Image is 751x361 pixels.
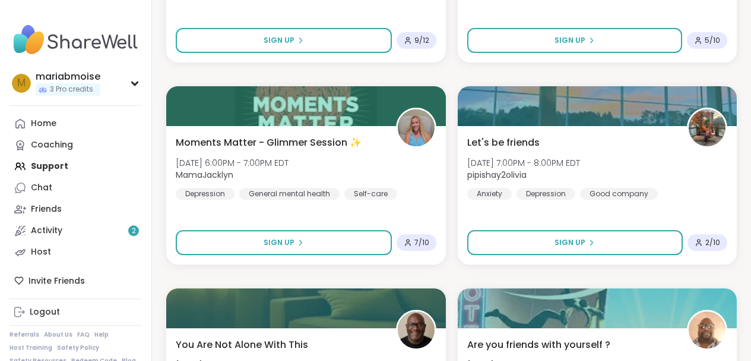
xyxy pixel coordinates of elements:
[31,246,51,258] div: Host
[17,76,26,91] span: m
[9,19,142,61] img: ShareWell Nav Logo
[414,238,429,247] span: 7 / 10
[31,203,62,215] div: Friends
[50,84,93,95] span: 3 Pro credits
[414,36,429,45] span: 9 / 12
[689,109,725,146] img: pipishay2olivia
[31,139,73,151] div: Coaching
[467,136,540,150] span: Let's be friends
[580,188,658,200] div: Good company
[9,302,142,323] a: Logout
[689,312,725,349] img: dougr2026
[705,36,720,45] span: 5 / 10
[467,230,683,255] button: Sign Up
[398,109,435,146] img: MamaJacklyn
[554,237,585,248] span: Sign Up
[9,134,142,156] a: Coaching
[9,177,142,199] a: Chat
[264,35,294,46] span: Sign Up
[36,70,100,83] div: mariabmoise
[264,237,294,248] span: Sign Up
[467,157,580,169] span: [DATE] 7:00PM - 8:00PM EDT
[9,241,142,263] a: Host
[31,118,56,130] div: Home
[176,28,392,53] button: Sign Up
[705,238,720,247] span: 2 / 10
[398,312,435,349] img: JonathanT
[44,331,72,339] a: About Us
[176,338,308,352] span: You Are Not Alone With This
[77,331,90,339] a: FAQ
[31,225,62,237] div: Activity
[9,220,142,241] a: Activity2
[239,188,340,200] div: General mental health
[467,188,512,200] div: Anxiety
[467,169,527,181] b: pipishay2olivia
[30,306,60,318] div: Logout
[176,230,392,255] button: Sign Up
[344,188,397,200] div: Self-care
[9,344,52,352] a: Host Training
[57,344,99,352] a: Safety Policy
[94,331,109,339] a: Help
[9,199,142,220] a: Friends
[467,28,683,53] button: Sign Up
[176,136,362,150] span: Moments Matter - Glimmer Session ✨
[9,331,39,339] a: Referrals
[176,157,289,169] span: [DATE] 6:00PM - 7:00PM EDT
[132,226,136,236] span: 2
[176,188,235,200] div: Depression
[554,35,585,46] span: Sign Up
[516,188,575,200] div: Depression
[9,270,142,291] div: Invite Friends
[467,338,610,352] span: Are you friends with yourself ?
[31,182,52,194] div: Chat
[176,169,233,181] b: MamaJacklyn
[9,113,142,134] a: Home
